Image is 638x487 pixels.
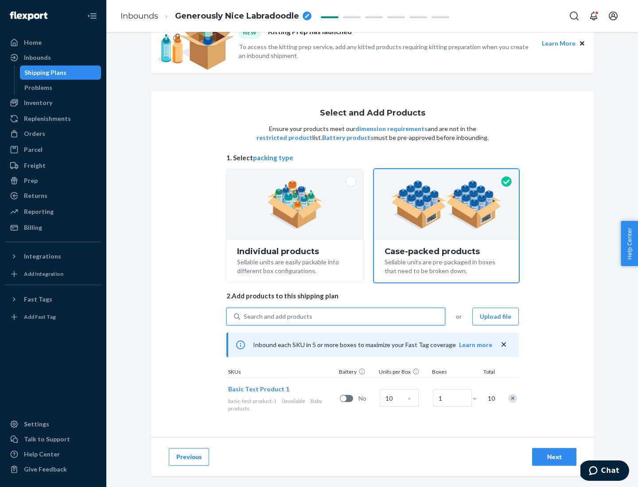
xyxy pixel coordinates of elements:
[228,385,289,394] button: Basic Test Product 1
[456,312,462,321] span: or
[5,432,101,446] button: Talk to Support
[175,11,299,22] span: Generously Nice Labradoodle
[244,312,312,321] div: Search and add products
[5,112,101,126] a: Replenishments
[577,39,587,48] button: Close
[268,27,352,39] p: Kitting Prep has launched
[226,153,519,162] span: 1. Select
[24,145,43,154] div: Parcel
[322,133,373,142] button: Battery products
[5,143,101,157] a: Parcel
[226,368,337,377] div: SKUs
[24,420,49,429] div: Settings
[5,220,101,235] a: Billing
[542,39,576,48] button: Learn More
[5,158,101,173] a: Freight
[24,68,66,77] div: Shipping Plans
[5,189,101,203] a: Returns
[24,465,67,474] div: Give Feedback
[24,270,63,278] div: Add Integration
[121,11,158,21] a: Inbounds
[228,398,276,404] span: basic-test-product-1
[5,310,101,324] a: Add Fast Tag
[20,81,101,95] a: Problems
[380,389,419,407] input: Case Quantity
[355,124,428,133] button: dimension requirements
[24,53,51,62] div: Inbounds
[5,462,101,476] button: Give Feedback
[226,332,519,357] div: Inbound each SKU in 5 or more boxes to maximize your Fast Tag coverage
[24,313,56,321] div: Add Fast Tag
[385,256,508,275] div: Sellable units are pre-packaged in boxes that need to be broken down.
[472,308,519,325] button: Upload file
[5,35,101,50] a: Home
[24,38,42,47] div: Home
[5,249,101,263] button: Integrations
[385,247,508,256] div: Case-packed products
[239,43,534,60] p: To access the kitting prep service, add any kitted products requiring kitting preparation when yo...
[540,452,569,461] div: Next
[5,127,101,141] a: Orders
[5,267,101,281] a: Add Integration
[24,161,46,170] div: Freight
[580,460,629,483] iframe: Opens a widget where you can chat to one of our agents
[24,191,47,200] div: Returns
[237,247,353,256] div: Individual products
[24,252,61,261] div: Integrations
[5,174,101,188] a: Prep
[24,223,42,232] div: Billing
[237,256,353,275] div: Sellable units are easily packable into different box configurations.
[499,340,508,349] button: close
[282,398,305,404] span: 0 available
[10,12,47,20] img: Flexport logo
[256,124,490,142] p: Ensure your products meet our and are not in the list. must be pre-approved before inbounding.
[508,394,517,403] div: Remove Item
[358,394,376,403] span: No
[604,7,622,25] button: Open account menu
[320,109,425,118] h1: Select and Add Products
[24,295,52,304] div: Fast Tags
[5,292,101,306] button: Fast Tags
[226,291,519,301] span: 2. Add products to this shipping plan
[486,394,495,403] span: 10
[24,114,71,123] div: Replenishments
[239,27,261,39] div: NEW
[5,96,101,110] a: Inventory
[5,447,101,461] a: Help Center
[24,450,60,459] div: Help Center
[24,98,52,107] div: Inventory
[169,448,209,466] button: Previous
[257,133,312,142] button: restricted product
[24,207,54,216] div: Reporting
[24,176,38,185] div: Prep
[377,368,430,377] div: Units per Box
[267,180,323,229] img: individual-pack.facf35554cb0f1810c75b2bd6df2d64e.png
[433,389,472,407] input: Number of boxes
[24,129,45,138] div: Orders
[585,7,603,25] button: Open notifications
[83,7,101,25] button: Close Navigation
[430,368,475,377] div: Boxes
[391,180,502,229] img: case-pack.59cecea509d18c883b923b81aeac6d0b.png
[532,448,576,466] button: Next
[24,435,70,444] div: Talk to Support
[228,397,336,412] div: Baby products
[475,368,497,377] div: Total
[5,50,101,65] a: Inbounds
[337,368,377,377] div: Battery
[459,340,492,349] button: Learn more
[565,7,583,25] button: Open Search Box
[253,153,293,162] button: packing type
[113,3,319,29] ol: breadcrumbs
[621,221,638,266] button: Help Center
[20,66,101,80] a: Shipping Plans
[473,394,482,403] span: =
[5,205,101,219] a: Reporting
[5,417,101,431] a: Settings
[228,385,289,393] span: Basic Test Product 1
[24,83,52,92] div: Problems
